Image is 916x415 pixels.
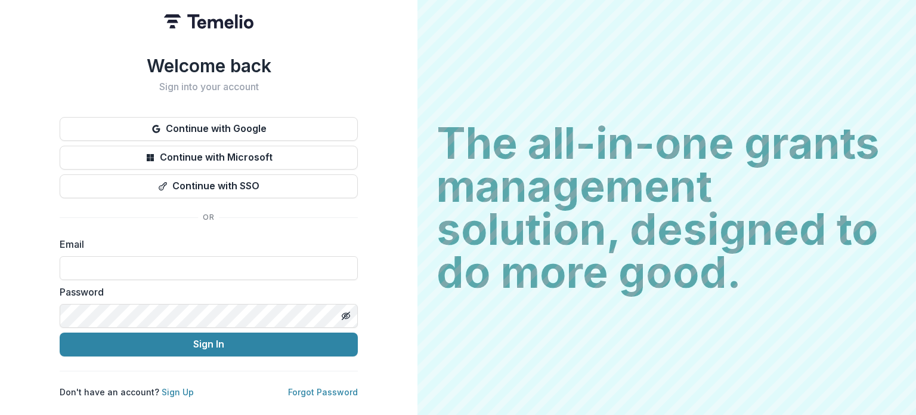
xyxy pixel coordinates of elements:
[60,146,358,170] button: Continue with Microsoft
[60,237,351,251] label: Email
[60,386,194,398] p: Don't have an account?
[60,285,351,299] label: Password
[164,14,253,29] img: Temelio
[336,306,355,325] button: Toggle password visibility
[60,333,358,356] button: Sign In
[60,81,358,93] h2: Sign into your account
[162,387,194,397] a: Sign Up
[288,387,358,397] a: Forgot Password
[60,55,358,76] h1: Welcome back
[60,117,358,141] button: Continue with Google
[60,174,358,198] button: Continue with SSO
